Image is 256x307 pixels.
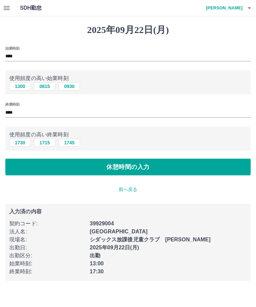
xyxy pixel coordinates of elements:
[90,269,104,274] b: 17:30
[5,159,251,175] button: 休憩時間の入力
[9,268,86,276] p: 終業時刻 :
[90,237,210,242] b: シダックス放課後児童クラブ [PERSON_NAME]
[59,82,80,90] button: 0930
[9,209,247,214] p: 入力済の内容
[5,24,251,36] h1: 2025年09月22日(月)
[9,236,86,244] p: 現場名 :
[90,245,139,250] b: 2025年09月22日(月)
[59,139,80,147] button: 1745
[90,221,114,226] b: 39929004
[9,74,247,82] p: 使用頻度の高い始業時刻
[9,220,86,228] p: 契約コード :
[90,229,148,234] b: [GEOGRAPHIC_DATA]
[9,139,31,147] button: 1730
[90,261,104,266] b: 13:00
[5,46,19,51] label: 始業時刻
[9,260,86,268] p: 始業時刻 :
[9,252,86,260] p: 出勤区分 :
[9,82,31,90] button: 1300
[9,244,86,252] p: 出勤日 :
[5,186,251,193] p: 前へ戻る
[9,131,247,139] p: 使用頻度の高い終業時刻
[90,253,100,258] b: 出勤
[9,228,86,236] p: 法人名 :
[5,102,19,107] label: 終業時刻
[34,82,55,90] button: 0815
[34,139,55,147] button: 1715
